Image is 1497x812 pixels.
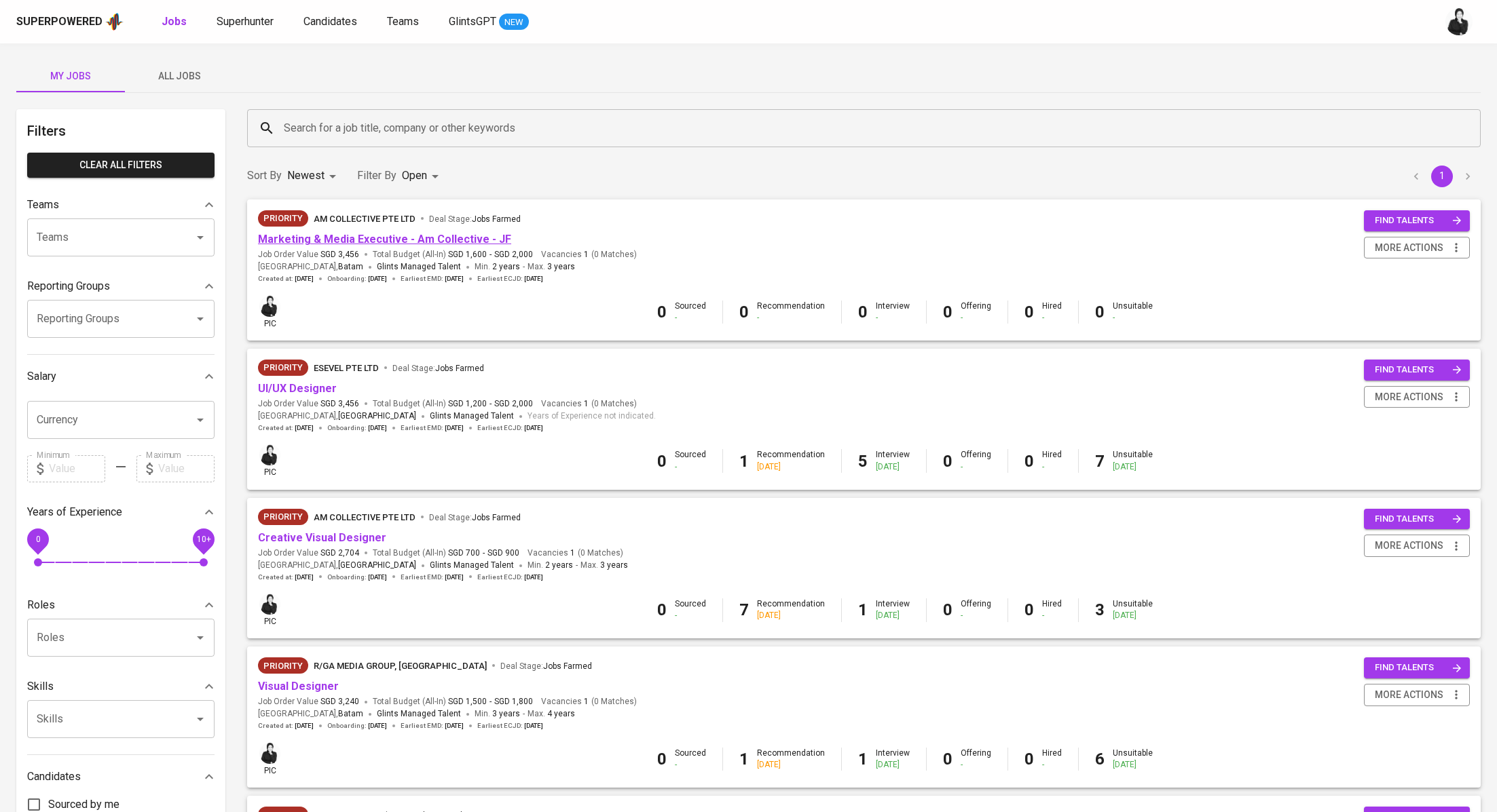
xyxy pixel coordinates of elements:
[876,598,910,621] div: Interview
[16,12,124,32] a: Superpoweredapp logo
[27,597,55,613] p: Roles
[338,260,363,274] span: Batam
[1364,360,1470,381] button: find talents
[547,709,575,718] span: 4 years
[472,513,521,522] span: Jobs Farmed
[191,309,210,328] button: Open
[1042,748,1062,771] div: Hired
[402,163,443,189] div: Open
[27,153,215,178] button: Clear All filters
[961,461,991,473] div: -
[258,398,359,410] span: Job Order Value
[357,168,396,184] p: Filter By
[1364,237,1470,259] button: more actions
[258,721,314,731] span: Created at :
[258,592,282,627] div: pic
[524,721,543,731] span: [DATE]
[582,249,589,260] span: 1
[1024,452,1034,471] b: 0
[377,709,461,718] span: Glints Managed Talent
[580,560,628,570] span: Max.
[1042,301,1062,324] div: Hired
[320,696,359,708] span: SGD 3,240
[295,573,314,582] span: [DATE]
[401,721,464,731] span: Earliest EMD :
[494,398,533,410] span: SGD 2,000
[477,721,543,731] span: Earliest ECJD :
[158,455,215,482] input: Value
[675,312,706,324] div: -
[876,312,910,324] div: -
[258,510,308,524] span: Priority
[27,197,59,213] p: Teams
[1113,312,1153,324] div: -
[258,410,416,423] span: [GEOGRAPHIC_DATA] ,
[675,301,706,324] div: Sourced
[27,120,215,142] h6: Filters
[27,191,215,218] div: Teams
[1042,759,1062,771] div: -
[1113,748,1153,771] div: Unsuitable
[739,600,749,619] b: 7
[287,163,341,189] div: Newest
[217,15,274,28] span: Superhunter
[35,534,40,543] span: 0
[1113,598,1153,621] div: Unsuitable
[445,274,464,284] span: [DATE]
[258,547,359,559] span: Job Order Value
[259,594,280,615] img: medwi@glints.com
[430,560,514,570] span: Glints Managed Talent
[876,461,910,473] div: [DATE]
[430,411,514,421] span: Glints Managed Talent
[494,696,533,708] span: SGD 1,800
[27,273,215,300] div: Reporting Groups
[524,573,543,582] span: [DATE]
[675,598,706,621] div: Sourced
[543,661,592,671] span: Jobs Farmed
[162,14,189,31] a: Jobs
[545,560,573,570] span: 2 years
[1403,166,1481,187] nav: pagination navigation
[1375,660,1462,676] span: find talents
[191,710,210,729] button: Open
[258,423,314,433] span: Created at :
[1364,210,1470,231] button: find talents
[258,274,314,284] span: Created at :
[757,301,825,324] div: Recommendation
[500,661,592,671] span: Deal Stage :
[1042,449,1062,472] div: Hired
[757,312,825,324] div: -
[858,750,868,769] b: 1
[401,274,464,284] span: Earliest EMD :
[258,680,339,693] a: Visual Designer
[477,274,543,284] span: Earliest ECJD :
[295,274,314,284] span: [DATE]
[1375,213,1462,229] span: find talents
[258,531,386,544] a: Creative Visual Designer
[1375,687,1443,703] span: more actions
[368,721,387,731] span: [DATE]
[387,14,422,31] a: Teams
[27,592,215,619] div: Roles
[295,721,314,731] span: [DATE]
[477,423,543,433] span: Earliest ECJD :
[387,15,419,28] span: Teams
[191,228,210,247] button: Open
[657,303,667,322] b: 0
[943,452,953,471] b: 0
[1445,8,1473,35] img: medwi@glints.com
[739,303,749,322] b: 0
[483,547,485,559] span: -
[528,709,575,718] span: Max.
[657,452,667,471] b: 0
[259,444,280,465] img: medwi@glints.com
[1375,362,1462,378] span: find talents
[303,14,360,31] a: Candidates
[27,499,215,526] div: Years of Experience
[314,512,415,522] span: AM Collective Pte Ltd
[524,274,543,284] span: [DATE]
[258,708,363,721] span: [GEOGRAPHIC_DATA] ,
[258,210,308,227] div: New Job received from Demand Team
[327,423,387,433] span: Onboarding :
[191,628,210,647] button: Open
